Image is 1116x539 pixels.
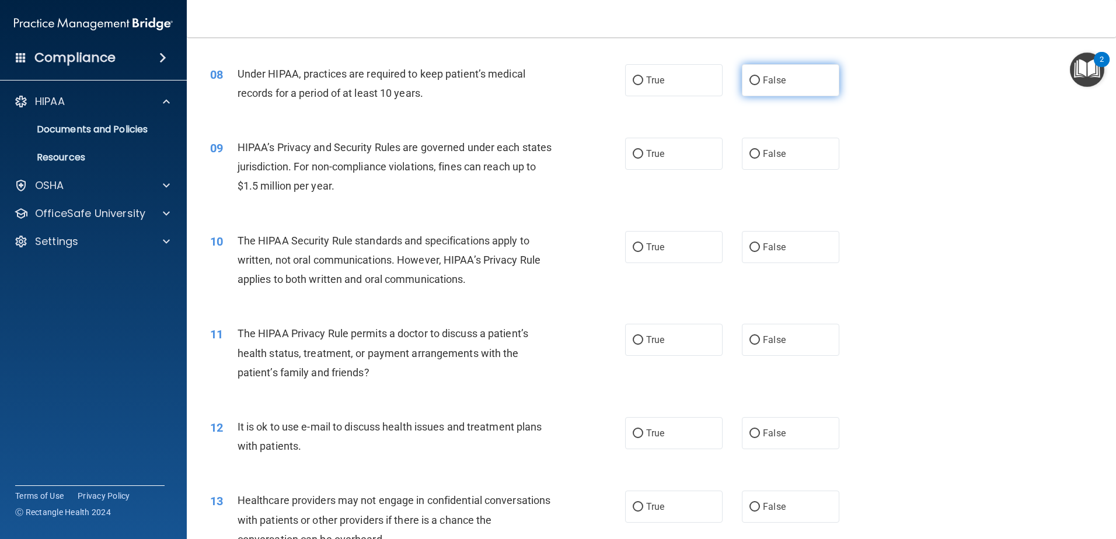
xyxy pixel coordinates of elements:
[238,68,525,99] span: Under HIPAA, practices are required to keep patient’s medical records for a period of at least 10...
[633,503,643,512] input: True
[15,490,64,502] a: Terms of Use
[238,235,540,285] span: The HIPAA Security Rule standards and specifications apply to written, not oral communications. H...
[749,503,760,512] input: False
[763,428,786,439] span: False
[210,235,223,249] span: 10
[633,243,643,252] input: True
[238,141,552,192] span: HIPAA’s Privacy and Security Rules are governed under each states jurisdiction. For non-complianc...
[749,76,760,85] input: False
[15,506,111,518] span: Ⓒ Rectangle Health 2024
[210,421,223,435] span: 12
[749,243,760,252] input: False
[749,150,760,159] input: False
[210,494,223,508] span: 13
[646,334,664,345] span: True
[8,124,167,135] p: Documents and Policies
[763,242,786,253] span: False
[14,178,170,192] a: OSHA
[35,94,65,108] p: HIPAA
[633,429,643,438] input: True
[210,141,223,155] span: 09
[646,75,664,86] span: True
[763,501,786,512] span: False
[633,76,643,85] input: True
[633,336,643,345] input: True
[14,206,170,220] a: OfficeSafe University
[34,50,116,66] h4: Compliance
[35,178,64,192] p: OSHA
[14,12,173,36] img: PMB logo
[238,327,528,378] span: The HIPAA Privacy Rule permits a doctor to discuss a patient’s health status, treatment, or payme...
[646,148,664,159] span: True
[633,150,643,159] input: True
[763,75,786,86] span: False
[1100,60,1104,75] div: 2
[763,334,786,345] span: False
[14,235,170,249] a: Settings
[210,327,223,341] span: 11
[646,501,664,512] span: True
[35,235,78,249] p: Settings
[35,206,145,220] p: OfficeSafe University
[14,94,170,108] a: HIPAA
[646,428,664,439] span: True
[210,68,223,82] span: 08
[749,336,760,345] input: False
[238,421,542,452] span: It is ok to use e-mail to discuss health issues and treatment plans with patients.
[1070,52,1104,87] button: Open Resource Center, 2 new notifications
[78,490,130,502] a: Privacy Policy
[8,152,167,163] p: Resources
[749,429,760,438] input: False
[646,242,664,253] span: True
[763,148,786,159] span: False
